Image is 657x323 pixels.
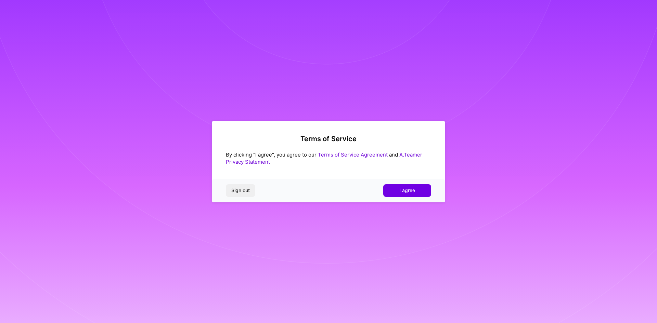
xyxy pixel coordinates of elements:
[383,184,431,197] button: I agree
[226,184,255,197] button: Sign out
[318,151,388,158] a: Terms of Service Agreement
[399,187,415,194] span: I agree
[226,135,431,143] h2: Terms of Service
[231,187,250,194] span: Sign out
[226,151,431,165] div: By clicking "I agree", you agree to our and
